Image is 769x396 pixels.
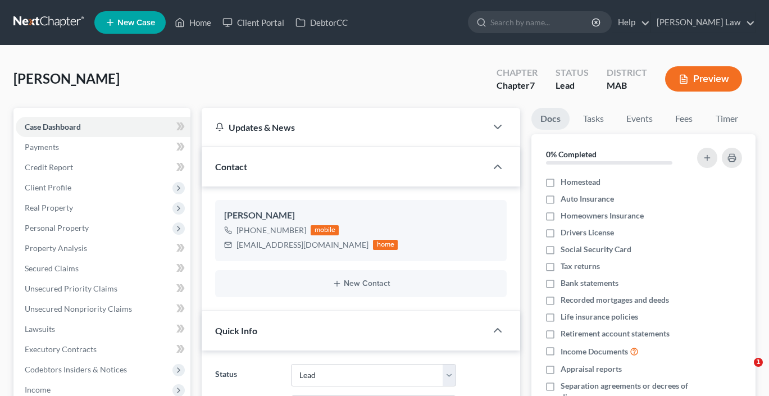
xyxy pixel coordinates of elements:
span: Contact [215,161,247,172]
span: Codebtors Insiders & Notices [25,365,127,374]
a: Help [612,12,650,33]
span: Income Documents [561,346,628,357]
span: Unsecured Priority Claims [25,284,117,293]
div: [EMAIL_ADDRESS][DOMAIN_NAME] [236,239,368,251]
span: Property Analysis [25,243,87,253]
span: Personal Property [25,223,89,233]
span: Client Profile [25,183,71,192]
div: Lead [556,79,589,92]
span: Bank statements [561,277,618,289]
span: Auto Insurance [561,193,614,204]
a: Client Portal [217,12,290,33]
span: Quick Info [215,325,257,336]
span: 1 [754,358,763,367]
a: Secured Claims [16,258,190,279]
span: Payments [25,142,59,152]
a: Property Analysis [16,238,190,258]
a: Payments [16,137,190,157]
a: Tasks [574,108,613,130]
span: New Case [117,19,155,27]
a: Executory Contracts [16,339,190,359]
a: Timer [707,108,747,130]
a: Events [617,108,662,130]
div: Status [556,66,589,79]
span: Real Property [25,203,73,212]
a: Unsecured Priority Claims [16,279,190,299]
div: MAB [607,79,647,92]
span: Life insurance policies [561,311,638,322]
span: Appraisal reports [561,363,622,375]
iframe: Intercom live chat [731,358,758,385]
span: Unsecured Nonpriority Claims [25,304,132,313]
button: Preview [665,66,742,92]
span: Executory Contracts [25,344,97,354]
div: Chapter [497,79,538,92]
div: mobile [311,225,339,235]
span: Secured Claims [25,263,79,273]
span: Drivers License [561,227,614,238]
span: [PERSON_NAME] [13,70,120,87]
span: Homestead [561,176,600,188]
span: 7 [530,80,535,90]
input: Search by name... [490,12,593,33]
span: Lawsuits [25,324,55,334]
a: Fees [666,108,702,130]
span: Homeowners Insurance [561,210,644,221]
a: Home [169,12,217,33]
label: Status [210,364,285,386]
button: New Contact [224,279,498,288]
span: Credit Report [25,162,73,172]
a: Lawsuits [16,319,190,339]
div: [PHONE_NUMBER] [236,225,306,236]
div: home [373,240,398,250]
a: Docs [531,108,570,130]
strong: 0% Completed [546,149,597,159]
div: [PERSON_NAME] [224,209,498,222]
span: Recorded mortgages and deeds [561,294,669,306]
span: Income [25,385,51,394]
a: Case Dashboard [16,117,190,137]
span: Social Security Card [561,244,631,255]
span: Tax returns [561,261,600,272]
span: Case Dashboard [25,122,81,131]
a: [PERSON_NAME] Law [651,12,755,33]
a: DebtorCC [290,12,353,33]
div: District [607,66,647,79]
div: Chapter [497,66,538,79]
span: Retirement account statements [561,328,670,339]
div: Updates & News [215,121,473,133]
a: Credit Report [16,157,190,177]
a: Unsecured Nonpriority Claims [16,299,190,319]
